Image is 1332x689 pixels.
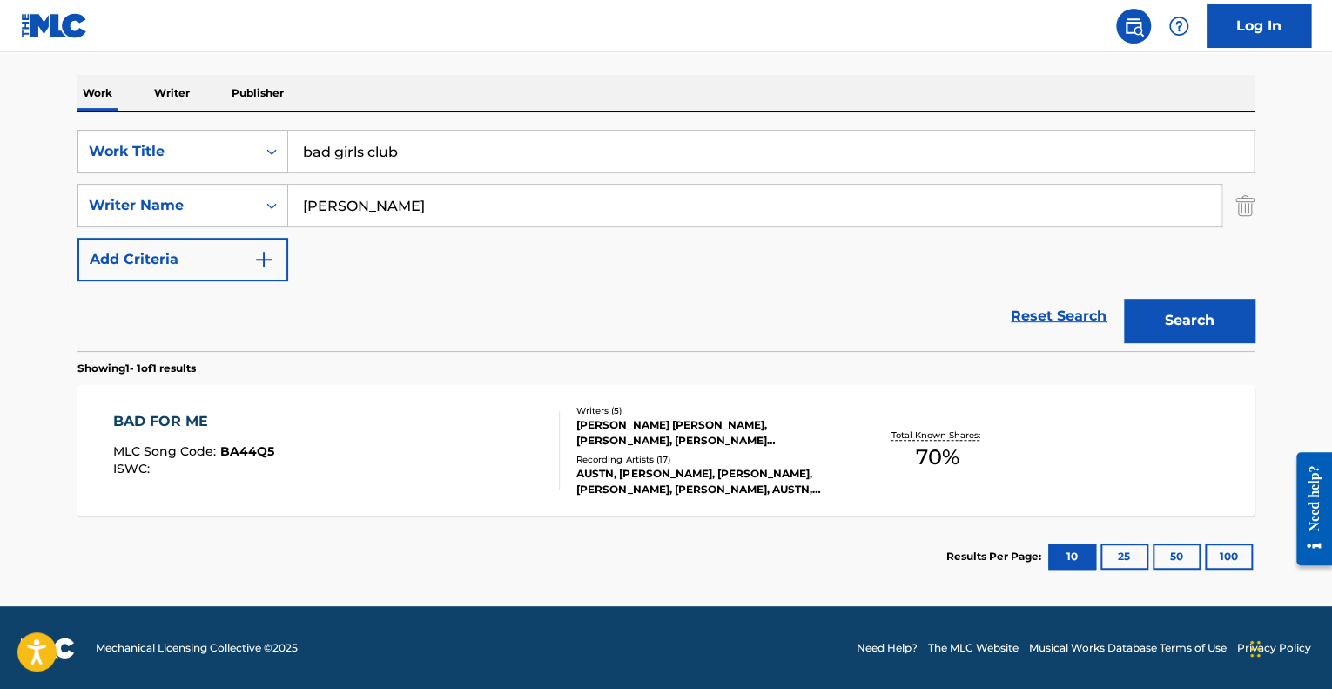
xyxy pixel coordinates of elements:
[89,195,246,216] div: Writer Name
[1205,544,1253,570] button: 100
[1245,605,1332,689] iframe: Chat Widget
[77,238,288,281] button: Add Criteria
[77,385,1255,516] a: BAD FOR MEMLC Song Code:BA44Q5ISWC:Writers (5)[PERSON_NAME] [PERSON_NAME], [PERSON_NAME], [PERSON...
[253,249,274,270] img: 9d2ae6d4665cec9f34b9.svg
[1168,16,1189,37] img: help
[113,443,220,459] span: MLC Song Code :
[857,640,918,656] a: Need Help?
[149,75,195,111] p: Writer
[1116,9,1151,44] a: Public Search
[1237,640,1311,656] a: Privacy Policy
[1100,544,1148,570] button: 25
[1235,184,1255,227] img: Delete Criterion
[220,443,274,459] span: BA44Q5
[1207,4,1311,48] a: Log In
[891,429,984,442] p: Total Known Shares:
[1124,299,1255,342] button: Search
[946,549,1046,564] p: Results Per Page:
[77,361,196,376] p: Showing 1 - 1 of 1 results
[916,442,959,473] span: 70 %
[1283,438,1332,578] iframe: Resource Center
[928,640,1019,656] a: The MLC Website
[96,640,298,656] span: Mechanical Licensing Collective © 2025
[21,13,88,38] img: MLC Logo
[77,130,1255,351] form: Search Form
[21,638,75,659] img: logo
[1161,9,1196,44] div: Help
[576,417,839,449] div: [PERSON_NAME] [PERSON_NAME], [PERSON_NAME], [PERSON_NAME] [PERSON_NAME], [PERSON_NAME] [PERSON_NAME]
[77,75,118,111] p: Work
[576,404,839,417] div: Writers ( 5 )
[1048,544,1096,570] button: 10
[1029,640,1227,656] a: Musical Works Database Terms of Use
[89,141,246,162] div: Work Title
[576,466,839,497] div: AUSTN, [PERSON_NAME], [PERSON_NAME], [PERSON_NAME], [PERSON_NAME], AUSTN, AUSTN
[113,411,274,432] div: BAD FOR ME
[226,75,289,111] p: Publisher
[1002,297,1115,335] a: Reset Search
[1250,623,1261,675] div: Drag
[576,453,839,466] div: Recording Artists ( 17 )
[113,461,154,476] span: ISWC :
[1123,16,1144,37] img: search
[1153,544,1201,570] button: 50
